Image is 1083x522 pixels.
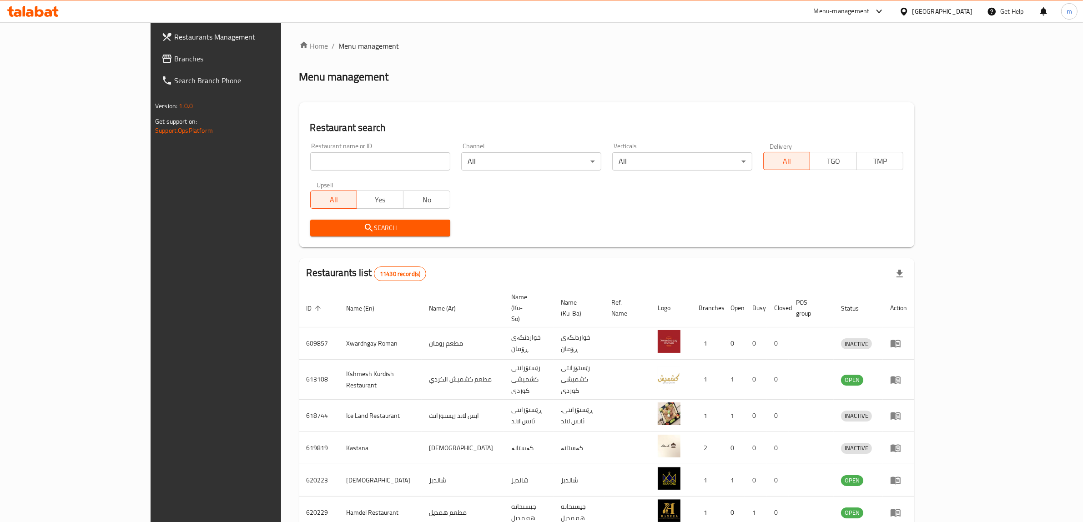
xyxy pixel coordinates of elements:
[310,191,357,209] button: All
[154,70,332,91] a: Search Branch Phone
[554,432,604,464] td: کەستانە
[339,327,422,360] td: Xwardngay Roman
[422,327,504,360] td: مطعم رومان
[347,303,387,314] span: Name (En)
[307,303,324,314] span: ID
[723,327,745,360] td: 0
[554,360,604,400] td: رێستۆرانتی کشمیشى كوردى
[511,291,543,324] span: Name (Ku-So)
[339,432,422,464] td: Kastana
[841,475,863,486] span: OPEN
[814,155,853,168] span: TGO
[841,411,872,422] div: INACTIVE
[299,70,389,84] h2: Menu management
[691,400,723,432] td: 1
[429,303,468,314] span: Name (Ar)
[504,464,554,497] td: شانديز
[856,152,903,170] button: TMP
[310,121,903,135] h2: Restaurant search
[841,339,872,349] span: INACTIVE
[422,360,504,400] td: مطعم كشميش الكردي
[658,330,680,353] img: Xwardngay Roman
[174,31,324,42] span: Restaurants Management
[339,360,422,400] td: Kshmesh Kurdish Restaurant
[767,327,789,360] td: 0
[154,48,332,70] a: Branches
[422,432,504,464] td: [DEMOGRAPHIC_DATA]
[841,443,872,453] span: INACTIVE
[723,464,745,497] td: 1
[314,193,353,206] span: All
[691,360,723,400] td: 1
[554,327,604,360] td: خواردنگەی ڕۆمان
[310,220,450,236] button: Search
[154,26,332,48] a: Restaurants Management
[310,152,450,171] input: Search for restaurant name or ID..
[317,181,333,188] label: Upsell
[814,6,870,17] div: Menu-management
[841,303,871,314] span: Status
[504,327,554,360] td: خواردنگەی ڕۆمان
[504,432,554,464] td: کەستانە
[658,366,680,389] img: Kshmesh Kurdish Restaurant
[745,360,767,400] td: 0
[841,338,872,349] div: INACTIVE
[155,100,177,112] span: Version:
[841,411,872,421] span: INACTIVE
[650,289,691,327] th: Logo
[890,475,907,486] div: Menu
[745,327,767,360] td: 0
[504,360,554,400] td: رێستۆرانتی کشمیشى كوردى
[841,375,863,386] div: OPEN
[890,338,907,349] div: Menu
[745,400,767,432] td: 0
[841,375,863,385] span: OPEN
[1067,6,1072,16] span: m
[554,400,604,432] td: .ڕێستۆرانتی ئایس لاند
[770,143,792,149] label: Delivery
[612,152,752,171] div: All
[745,289,767,327] th: Busy
[841,507,863,518] span: OPEN
[339,400,422,432] td: Ice Land Restaurant
[374,270,426,278] span: 11430 record(s)
[554,464,604,497] td: شانديز
[810,152,856,170] button: TGO
[612,297,640,319] span: Ref. Name
[658,467,680,490] img: Shandiz
[723,432,745,464] td: 0
[403,191,450,209] button: No
[890,442,907,453] div: Menu
[763,152,810,170] button: All
[767,464,789,497] td: 0
[422,464,504,497] td: شانديز
[374,266,426,281] div: Total records count
[299,40,914,51] nav: breadcrumb
[174,53,324,64] span: Branches
[767,432,789,464] td: 0
[332,40,335,51] li: /
[317,222,443,234] span: Search
[890,410,907,421] div: Menu
[658,435,680,457] img: Kastana
[307,266,427,281] h2: Restaurants list
[658,402,680,425] img: Ice Land Restaurant
[767,289,789,327] th: Closed
[461,152,601,171] div: All
[767,360,789,400] td: 0
[357,191,403,209] button: Yes
[174,75,324,86] span: Search Branch Phone
[890,507,907,518] div: Menu
[912,6,972,16] div: [GEOGRAPHIC_DATA]
[691,464,723,497] td: 1
[658,499,680,522] img: Hamdel Restaurant
[155,125,213,136] a: Support.OpsPlatform
[767,155,806,168] span: All
[723,289,745,327] th: Open
[723,400,745,432] td: 1
[841,443,872,454] div: INACTIVE
[504,400,554,432] td: ڕێستۆرانتی ئایس لاند
[407,193,446,206] span: No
